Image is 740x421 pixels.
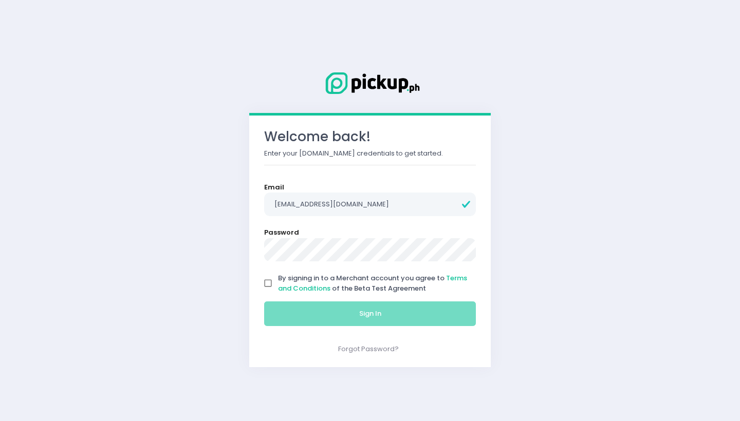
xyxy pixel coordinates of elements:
[278,273,467,293] a: Terms and Conditions
[264,301,476,326] button: Sign In
[359,309,381,318] span: Sign In
[278,273,467,293] span: By signing in to a Merchant account you agree to of the Beta Test Agreement
[264,148,476,159] p: Enter your [DOMAIN_NAME] credentials to get started.
[264,193,476,216] input: Email
[319,70,421,96] img: Logo
[264,227,299,238] label: Password
[264,129,476,145] h3: Welcome back!
[338,344,399,354] a: Forgot Password?
[264,182,284,193] label: Email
